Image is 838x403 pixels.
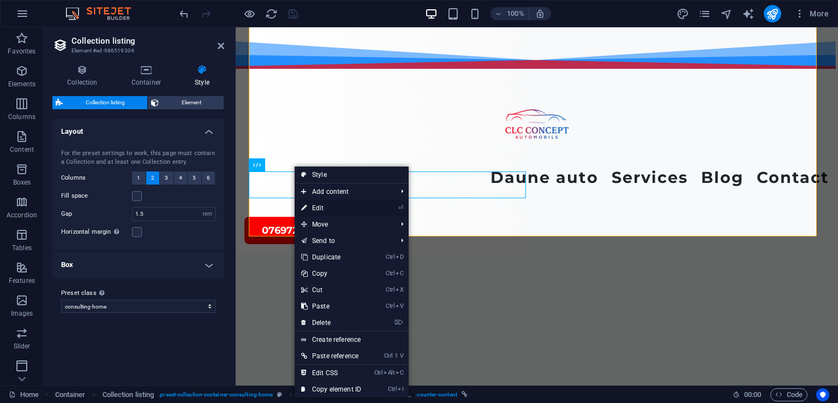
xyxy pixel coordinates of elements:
label: Columns [61,171,132,185]
button: pages [698,7,711,20]
h4: Container [117,64,180,87]
i: Design (Ctrl+Alt+Y) [677,8,689,20]
a: Create reference [295,331,409,348]
button: More [790,5,833,22]
button: 1 [132,171,146,185]
p: Columns [8,112,35,121]
i: Publish [766,8,779,20]
button: 5 [188,171,201,185]
span: Add content [295,183,392,200]
span: . counter-content [415,388,457,401]
button: text_generator [742,7,755,20]
i: Ctrl [386,303,394,310]
p: Accordion [7,211,37,220]
button: Usercentrics [816,388,829,401]
i: Reload page [265,8,278,20]
button: Element [148,96,224,109]
span: Collection listing [66,96,144,109]
button: undo [177,7,190,20]
button: 6 [202,171,216,185]
i: Undo: Edit (S)CSS (Ctrl+Z) [178,8,190,20]
i: Ctrl [374,369,383,376]
button: Code [770,388,807,401]
img: Editor Logo [63,7,145,20]
label: Gap [61,211,132,217]
span: 4 [179,171,182,185]
span: Move [295,216,392,233]
i: D [396,253,403,260]
p: Elements [8,80,36,88]
span: More [794,8,829,19]
button: reload [265,7,278,20]
button: 2 [146,171,160,185]
button: 3 [160,171,173,185]
span: Click to select. Double-click to edit [103,388,154,401]
a: CtrlAltCEdit CSS [295,365,368,381]
h4: Style [180,64,224,87]
span: 3 [165,171,168,185]
span: Code [775,388,803,401]
h4: Box [52,252,224,278]
i: X [396,286,403,293]
i: Ctrl [386,270,394,277]
a: CtrlDDuplicate [295,249,368,265]
button: design [677,7,690,20]
i: Alt [384,369,394,376]
span: 0769728167 [26,197,85,209]
span: Element [162,96,220,109]
h2: Collection listing [71,36,224,46]
button: 4 [174,171,188,185]
p: Tables [12,244,32,252]
a: CtrlICopy element ID [295,381,368,398]
p: Slider [14,342,31,351]
a: ⏎Edit [295,200,368,216]
i: C [396,369,403,376]
i: ⌦ [394,319,403,326]
h3: Element #ed-986519304 [71,46,202,56]
i: On resize automatically adjust zoom level to fit chosen device. [535,9,545,19]
i: I [398,386,403,393]
p: Boxes [13,178,31,187]
span: 00 00 [744,388,761,401]
span: 5 [193,171,196,185]
span: . preset-collection-container-consulting-home [158,388,273,401]
span: 2 [151,171,154,185]
label: Preset class [61,287,216,300]
button: publish [764,5,781,22]
p: Content [10,145,34,154]
nav: breadcrumb [55,388,468,401]
a: CtrlCCopy [295,265,368,282]
i: ⇧ [394,352,399,359]
i: This element is a customizable preset [277,392,282,398]
h6: Session time [733,388,762,401]
i: This element is linked [462,392,468,398]
label: Horizontal margin [61,226,132,239]
a: Style [295,167,409,183]
h6: 100% [507,7,524,20]
i: C [396,270,403,277]
i: AI Writer [742,8,755,20]
a: CtrlVPaste [295,298,368,315]
i: V [400,352,403,359]
i: ⏎ [398,204,403,211]
button: Collection listing [52,96,147,109]
label: Fill space [61,189,132,203]
i: Ctrl [384,352,393,359]
a: Send to [295,233,392,249]
i: Ctrl [386,253,394,260]
button: 100% [490,7,529,20]
span: 1 [137,171,140,185]
i: Ctrl [386,286,394,293]
span: : [752,390,753,399]
p: Images [11,309,33,318]
span: 6 [207,171,210,185]
a: Ctrl⇧VPaste reference [295,348,368,364]
button: navigator [720,7,733,20]
span: Click to select. Double-click to edit [55,388,86,401]
a: ⌦Delete [295,315,368,331]
i: Ctrl [388,386,397,393]
h4: Collection [52,64,117,87]
i: Pages (Ctrl+Alt+S) [698,8,711,20]
i: V [396,303,403,310]
h4: Layout [52,118,224,138]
